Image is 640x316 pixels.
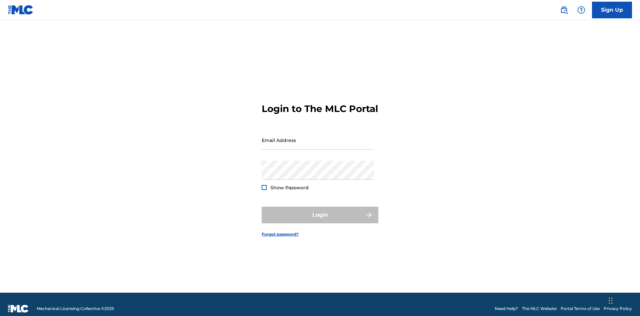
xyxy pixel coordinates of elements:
[270,185,309,191] span: Show Password
[262,231,299,237] a: Forgot password?
[577,6,585,14] img: help
[37,306,114,312] span: Mechanical Licensing Collective © 2025
[495,306,518,312] a: Need Help?
[592,2,632,18] a: Sign Up
[8,5,34,15] img: MLC Logo
[575,3,588,17] div: Help
[609,291,613,311] div: Drag
[561,306,600,312] a: Portal Terms of Use
[522,306,557,312] a: The MLC Website
[604,306,632,312] a: Privacy Policy
[262,103,378,115] h3: Login to The MLC Portal
[607,284,640,316] iframe: Chat Widget
[560,6,568,14] img: search
[557,3,571,17] a: Public Search
[8,305,29,313] img: logo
